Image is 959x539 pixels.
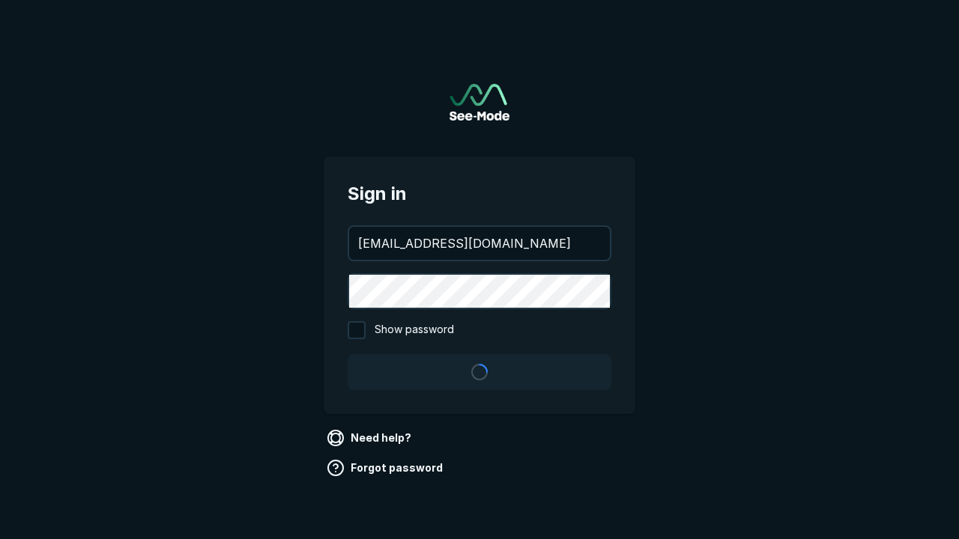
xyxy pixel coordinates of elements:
span: Show password [375,321,454,339]
a: Forgot password [324,456,449,480]
img: See-Mode Logo [450,84,509,121]
span: Sign in [348,180,611,207]
a: Need help? [324,426,417,450]
a: Go to sign in [450,84,509,121]
input: your@email.com [349,227,610,260]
